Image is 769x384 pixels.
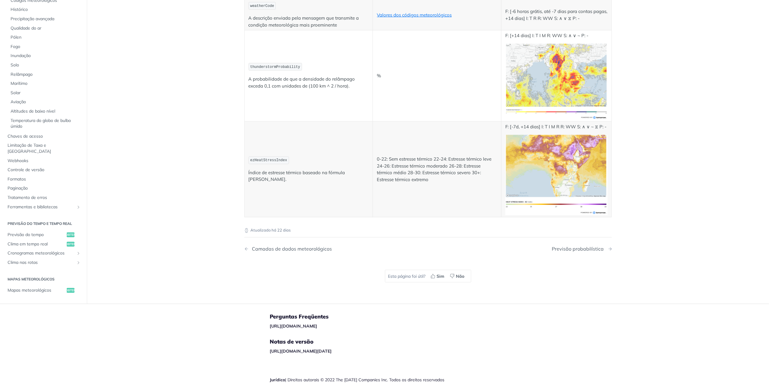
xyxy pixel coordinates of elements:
a: Temperatura do globo de bulbo úmido [8,116,82,131]
font: Esta página foi útil? [388,273,426,280]
span: Ferramentas e bibliotecas [8,204,75,210]
a: Jurídico [270,377,285,382]
a: Solo [8,61,82,70]
font: Atualizado há 22 dias [251,227,291,233]
a: Mapas meteorológicosObter [5,286,82,295]
nav: Pagination Controls [244,240,612,258]
span: Histórico [11,7,81,13]
span: thunderstormProbability [250,65,300,69]
div: Previsão probabilística [552,246,607,252]
span: Aviação [11,99,81,105]
span: Cronogramas meteorológicos [8,250,75,256]
span: Inundação [11,53,81,59]
a: Histórico [8,5,82,14]
p: A descrição enviada pela mensagem que transmite a condição meteorológica mais proeminente [249,15,369,28]
span: Expand image [505,78,607,84]
h2: Previsão do tempo e tempo real [5,221,82,226]
a: Qualidade do ar [8,24,82,33]
a: Chaves de acesso [5,132,82,141]
span: Paginação [8,185,81,191]
p: Índice de estresse térmico baseado na fórmula [PERSON_NAME]. [249,169,369,183]
a: Pólen [8,33,82,42]
a: Formatos [5,175,82,184]
p: F: [+14 dias] I: T I M R: WW S: ∧ ∨ ~ P: - [505,32,607,39]
span: Clima nas rotas [8,260,75,266]
font: | Direitos autorais © 2022 The [DATE] Companies Inc. Todos os direitos reservados [270,377,445,382]
a: Marítimo [8,79,82,88]
a: Precipitação avançada [8,14,82,24]
p: % [377,72,497,79]
a: Cronogramas meteorológicosShow subpages for Weather Timelines [5,249,82,258]
span: Temperatura do globo de bulbo úmido [11,118,81,130]
a: Webhooks [5,156,82,165]
a: Next Page: Probabilistic Forecasting [552,246,612,252]
a: Altitudes de baixo nível [8,107,82,116]
span: Controle de versão [8,167,81,173]
button: Não [448,272,468,281]
span: Sim [437,273,445,280]
span: Obter [67,242,75,247]
a: Controle de versão [5,165,82,174]
span: Chaves de acesso [8,133,81,139]
a: Tratamento de erros [5,193,82,202]
a: Solar [8,88,82,98]
span: Solo [11,62,81,68]
span: Limitação de Taxa e [GEOGRAPHIC_DATA] [8,142,81,154]
a: Inundação [8,51,82,60]
button: Show subpages for Tools & Libraries [76,205,81,210]
a: Relâmpago [8,70,82,79]
span: Qualidade do ar [11,25,81,31]
a: Aviação [8,98,82,107]
span: Marítimo [11,81,81,87]
a: Clima nas rotasShow subpages for Weather on Routes [5,258,82,267]
span: Obter [67,288,75,293]
span: Não [456,273,465,280]
span: Solar [11,90,81,96]
p: F: [-6 horas grátis, até -7 dias para contas pagas, +14 dias] I: T R R: WW S: ∧ ∨ ⧖ P: - [505,8,607,22]
div: Camadas de dados meteorológicos [249,246,332,252]
a: [URL][DOMAIN_NAME][DATE] [270,348,332,354]
h5: Perguntas Freqüentes [270,313,445,320]
p: 0-22: Sem estresse térmico 22-24: Estresse térmico leve 24-26: Estresse térmico moderado 26-28: E... [377,156,497,183]
span: ezHeatStressIndex [250,158,287,162]
button: Show subpages for Weather on Routes [76,260,81,265]
span: Expand image [505,172,607,178]
a: Previsão do tempoObter [5,230,82,239]
span: Relâmpago [11,72,81,78]
span: Pólen [11,34,81,40]
span: Webhooks [8,158,81,164]
span: Mapas meteorológicos [8,287,65,293]
a: Paginação [5,184,82,193]
span: weatherCode [250,4,274,8]
a: Previous Page: Weather Data Layers [244,246,402,252]
span: Fogo [11,44,81,50]
button: Show subpages for Weather Timelines [76,251,81,256]
a: Fogo [8,42,82,51]
a: Ferramentas e bibliotecasShow subpages for Tools & Libraries [5,203,82,212]
span: Clima em tempo real [8,241,65,247]
a: [URL][DOMAIN_NAME] [270,323,317,329]
h5: Notas de versão [270,338,445,345]
button: Sim [429,272,448,281]
h2: Mapas meteorológicos [5,277,82,282]
a: Limitação de Taxa e [GEOGRAPHIC_DATA] [5,141,82,156]
a: Clima em tempo realObter [5,240,82,249]
span: Obter [67,232,75,237]
p: F: [-7d, +14 dias] I: T I M R R: WW S: ∧ ∨ ~ ⧖ P: - [505,123,607,130]
span: Previsão do tempo [8,232,65,238]
a: Valores dos códigos meteorológicos [377,12,452,18]
p: A probabilidade de que a densidade do relâmpago exceda 0,1 com unidades de (100 km ^ 2 / hora). [249,76,369,89]
span: Formatos [8,176,81,182]
span: Tratamento de erros [8,195,81,201]
span: Altitudes de baixo nível [11,108,81,114]
span: Precipitação avançada [11,16,81,22]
